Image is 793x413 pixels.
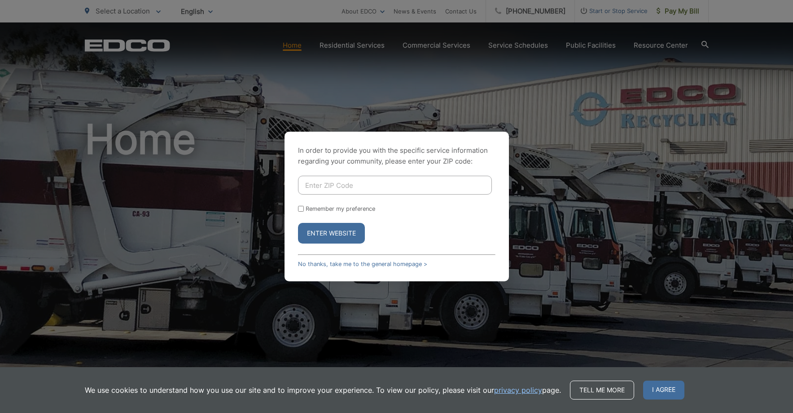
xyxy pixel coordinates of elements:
[298,223,365,244] button: Enter Website
[298,176,492,195] input: Enter ZIP Code
[85,385,561,395] p: We use cookies to understand how you use our site and to improve your experience. To view our pol...
[643,381,684,400] span: I agree
[494,385,542,395] a: privacy policy
[298,261,427,267] a: No thanks, take me to the general homepage >
[570,381,634,400] a: Tell me more
[298,145,495,167] p: In order to provide you with the specific service information regarding your community, please en...
[306,205,375,212] label: Remember my preference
